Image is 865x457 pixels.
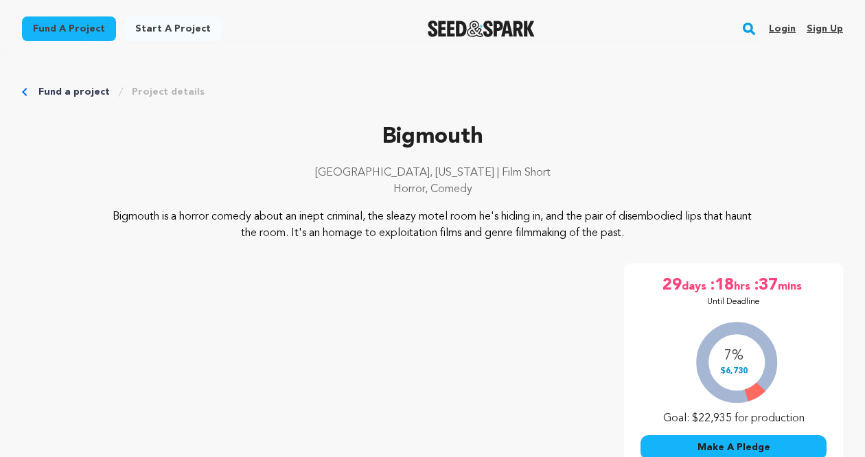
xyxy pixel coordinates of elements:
span: hrs [734,274,753,296]
a: Seed&Spark Homepage [428,21,535,37]
a: Project details [132,85,205,99]
span: 29 [662,274,682,296]
span: mins [778,274,805,296]
p: Until Deadline [707,296,760,307]
span: :18 [709,274,734,296]
p: Bigmouth is a horror comedy about an inept criminal, the sleazy motel room he's hiding in, and th... [104,209,761,242]
p: [GEOGRAPHIC_DATA], [US_STATE] | Film Short [22,165,843,181]
a: Start a project [124,16,222,41]
div: Breadcrumb [22,85,843,99]
span: days [682,274,709,296]
a: Fund a project [22,16,116,41]
a: Sign up [807,18,843,40]
p: Bigmouth [22,121,843,154]
img: Seed&Spark Logo Dark Mode [428,21,535,37]
span: :37 [753,274,778,296]
p: Horror, Comedy [22,181,843,198]
a: Fund a project [38,85,110,99]
a: Login [769,18,796,40]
